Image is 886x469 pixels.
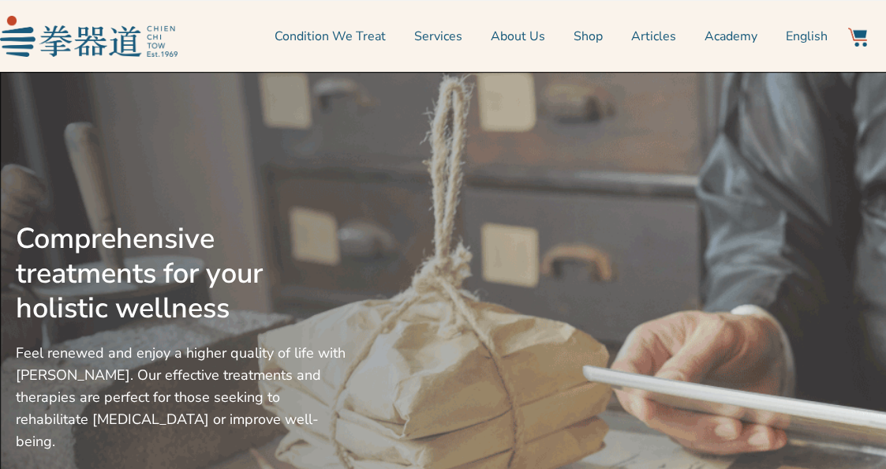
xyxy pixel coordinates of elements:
[185,17,828,56] nav: Menu
[275,17,386,56] a: Condition We Treat
[16,342,348,452] p: Feel renewed and enjoy a higher quality of life with [PERSON_NAME]. Our effective treatments and ...
[631,17,676,56] a: Articles
[705,17,757,56] a: Academy
[574,17,603,56] a: Shop
[786,27,828,46] span: English
[786,17,828,56] a: Switch to English
[16,222,348,326] h2: Comprehensive treatments for your holistic wellness
[414,17,462,56] a: Services
[491,17,545,56] a: About Us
